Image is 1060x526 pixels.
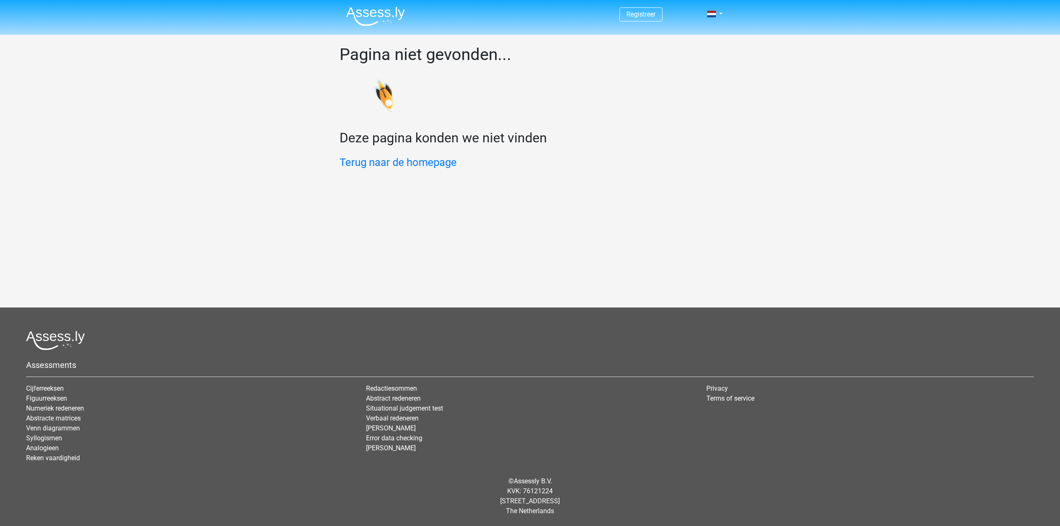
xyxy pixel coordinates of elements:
[26,454,80,462] a: Reken vaardigheid
[340,45,720,65] h1: Pagina niet gevonden...
[26,444,59,452] a: Analogieen
[366,434,422,442] a: Error data checking
[340,130,720,146] h2: Deze pagina konden we niet vinden
[325,62,405,137] img: spaceship-tilt.54adf63d3263.svg
[514,477,552,485] a: Assessly B.V.
[26,331,85,350] img: Assessly logo
[366,424,416,432] a: [PERSON_NAME]
[26,394,67,402] a: Figuurreeksen
[26,384,64,392] a: Cijferreeksen
[26,424,80,432] a: Venn diagrammen
[346,7,405,26] img: Assessly
[366,404,443,412] a: Situational judgement test
[366,394,421,402] a: Abstract redeneren
[366,444,416,452] a: [PERSON_NAME]
[706,394,754,402] a: Terms of service
[26,434,62,442] a: Syllogismen
[340,156,457,168] a: Terug naar de homepage
[706,384,728,392] a: Privacy
[366,414,419,422] a: Verbaal redeneren
[26,414,81,422] a: Abstracte matrices
[26,404,84,412] a: Numeriek redeneren
[26,360,1034,370] h5: Assessments
[20,470,1040,523] div: © KVK: 76121224 [STREET_ADDRESS] The Netherlands
[626,10,655,18] a: Registreer
[366,384,417,392] a: Redactiesommen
